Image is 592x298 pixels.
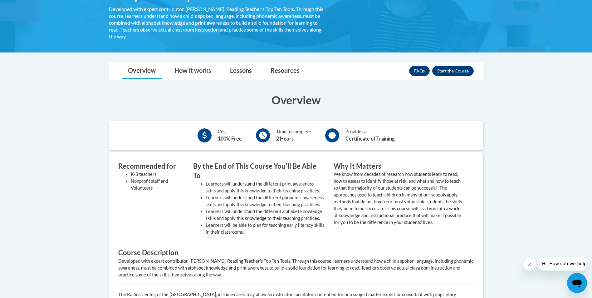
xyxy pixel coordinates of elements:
div: Developed with expert contributor, [PERSON_NAME], Reading Teacher's Top Ten Tools. Through this c... [109,6,324,40]
li: Nonprofit staff and Volunteers [131,178,184,191]
h3: Why It Matters [334,161,465,171]
li: Learners will understand the different phonemic awareness skills and apply this knowledge to thei... [206,194,324,208]
h3: Course Description [118,248,474,258]
div: Cost [218,128,242,142]
div: Time to complete [276,128,311,142]
iframe: Close message [523,258,536,271]
h3: Recommended for [118,161,184,171]
li: Learners will be able to plan for teaching early literacy skills in their classrooms. [206,222,324,236]
p: We know from decades of research how students learn to read, how to assess to identify those at r... [334,171,465,226]
h3: By the End of This Course Youʹll Be Able To [193,161,324,181]
li: Learners will understand the different print awareness skills and apply this knowledge to their t... [206,181,324,194]
b: 2 Hours [276,136,294,142]
iframe: Message from company [538,257,587,271]
b: Certificate of Training [345,136,394,142]
li: K-3 teachers [131,171,184,178]
span: Hi. How can we help? [4,4,51,9]
h3: Overview [109,92,483,108]
b: 100% Free [218,136,242,142]
a: FAQs [409,66,430,76]
a: Resources [264,63,306,79]
a: How it works [168,63,218,79]
div: Developed with expert contributor, [PERSON_NAME], Reading Teacher's Top Ten Tools. Through this c... [118,258,474,278]
button: Enroll [432,66,474,76]
a: Lessons [224,63,258,79]
iframe: Button to launch messaging window [567,273,587,293]
li: Learners will understand the different alphabet knowledge skills and apply this knowledge to thei... [206,208,324,222]
a: Overview [122,63,162,79]
div: Provides a [345,128,394,142]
